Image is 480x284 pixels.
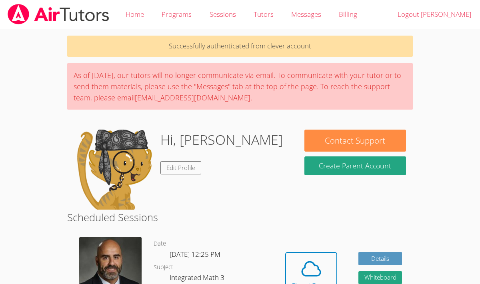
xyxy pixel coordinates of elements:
[74,130,154,210] img: default.png
[7,4,110,24] img: airtutors_banner-c4298cdbf04f3fff15de1276eac7730deb9818008684d7c2e4769d2f7ddbe033.png
[67,63,413,110] div: As of [DATE], our tutors will no longer communicate via email. To communicate with your tutor or ...
[67,36,413,57] p: Successfully authenticated from clever account
[170,250,220,259] span: [DATE] 12:25 PM
[358,252,402,265] a: Details
[304,156,406,175] button: Create Parent Account
[304,130,406,152] button: Contact Support
[291,10,321,19] span: Messages
[154,262,173,272] dt: Subject
[67,210,413,225] h2: Scheduled Sessions
[154,239,166,249] dt: Date
[160,130,283,150] h1: Hi, [PERSON_NAME]
[160,161,201,174] a: Edit Profile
